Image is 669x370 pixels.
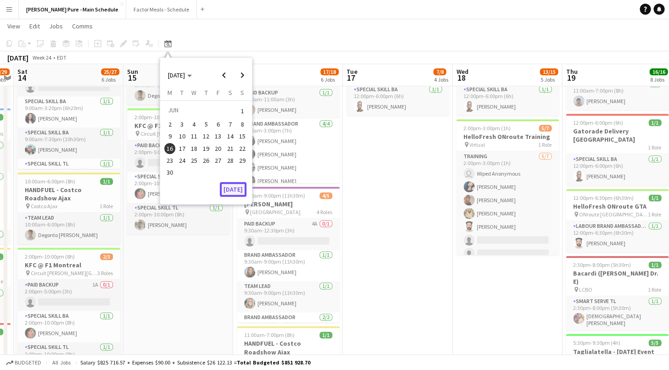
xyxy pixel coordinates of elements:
app-job-card: 2:30pm-8:00pm (5h30m)1/1Bacardi ([PERSON_NAME] Dr. E) LCBO1 RoleSmart Serve TL1/12:30pm-8:00pm (5... [566,256,669,330]
app-job-card: 12:00pm-6:30pm (6h30m)1/1HelloFresh ONroute GTA ONroute [GEOGRAPHIC_DATA]1 RoleLabour Brand Ambas... [566,189,669,252]
span: 17 [177,143,188,154]
span: 7 [225,119,236,130]
button: 05-06-2025 [200,118,212,130]
span: [DATE] [168,71,185,79]
span: Budgeted [15,359,41,366]
span: 29 [237,155,248,166]
span: 15 [237,131,248,142]
button: 15-06-2025 [236,130,248,142]
span: 1/1 [100,178,113,185]
span: Virtual [469,141,485,148]
span: 3 Roles [97,270,113,276]
span: S [240,88,244,97]
app-card-role: Team Lead1/19:30am-9:00pm (11h30m)[PERSON_NAME] [237,281,340,312]
span: 18 [455,72,468,83]
app-card-role: Special Skill BA1/112:00pm-6:00pm (6h)[PERSON_NAME] [346,84,449,116]
span: 25 [189,155,200,166]
button: Factor Meals - Schedule [126,0,197,18]
span: 10 [177,131,188,142]
app-card-role: Paid Backup1/18:00am-11:00am (3h)[PERSON_NAME] [237,88,340,119]
span: 1/1 [319,331,332,338]
h3: HANDFUEL - Costco Roadshow Ajax [237,339,340,356]
button: Next month [233,66,251,84]
span: 27 [212,155,223,166]
app-job-card: 9:30am-9:00pm (11h30m)4/5[PERSON_NAME] [GEOGRAPHIC_DATA]4 RolesPaid Backup4A0/19:30am-12:30pm (3h... [237,187,340,322]
h3: HelloFresh ONroute GTA [566,202,669,210]
span: 2:00pm-10:00pm (8h) [134,114,184,121]
td: JUN [164,104,236,118]
a: Edit [26,20,44,32]
app-card-role: Special Skill BA1/19:00am-3:20pm (6h20m)[PERSON_NAME] [17,96,120,127]
h3: KFC @ F1 Montreal [17,261,120,269]
div: 8 Jobs [650,76,667,83]
app-card-role: Special Skill TL1/12:00pm-10:00pm (8h)[PERSON_NAME] [127,203,230,234]
app-card-role: Special Skill BA1/112:00pm-6:00pm (6h)[PERSON_NAME] [566,154,669,185]
button: 22-06-2025 [236,143,248,155]
span: 17 [345,72,357,83]
span: Wed [456,67,468,76]
span: 1 Role [648,211,661,218]
button: 30-06-2025 [164,166,176,178]
app-card-role: Special Skill BA1/19:00am-7:30pm (10h30m)[PERSON_NAME] [17,127,120,159]
button: Previous month [215,66,233,84]
span: 1/1 [648,194,661,201]
span: Costco Ajax [31,203,57,210]
span: 24 [177,155,188,166]
span: 7/8 [433,68,446,75]
span: 2:00pm-10:00pm (8h) [25,253,75,260]
div: 9:00am-7:30pm (10h30m)5/6Nike x Vomero Montreal [GEOGRAPHIC_DATA][PERSON_NAME]6 RolesPaid Backup1... [17,33,120,169]
span: 30 [164,167,175,178]
app-job-card: 12:00pm-6:00pm (6h)1/1Gatorade Delivery [GEOGRAPHIC_DATA]1 RoleSpecial Skill BA1/112:00pm-6:00pm ... [566,114,669,185]
span: 1 Role [648,144,661,151]
app-card-role: Labour Brand Ambassadors1/112:00pm-6:30pm (6h30m)[PERSON_NAME] [566,221,669,252]
span: 26 [201,155,212,166]
div: Salary $825 716.57 + Expenses $90.00 + Subsistence $26 122.13 = [80,359,310,366]
h3: [PERSON_NAME] [237,200,340,208]
div: 6 Jobs [101,76,119,83]
span: Week 24 [30,54,53,61]
span: View [7,22,20,30]
span: 11 [189,131,200,142]
span: Sat [17,67,28,76]
button: 21-06-2025 [224,143,236,155]
button: 25-06-2025 [188,155,200,166]
span: 6 [212,119,223,130]
button: 01-06-2025 [236,104,248,118]
span: Comms [72,22,93,30]
span: F [217,88,220,97]
div: 6 Jobs [321,76,338,83]
span: 12:00pm-6:30pm (6h30m) [573,194,634,201]
button: 03-06-2025 [176,118,188,130]
span: All jobs [50,359,72,366]
app-job-card: 10:00am-6:00pm (8h)1/1HANDFUEL - Costco Roadshow Ajax Costco Ajax1 RoleTeam Lead1/110:00am-6:00pm... [17,172,120,244]
span: W [191,88,196,97]
span: 23 [164,155,175,166]
span: 12:00pm-6:00pm (6h) [573,119,623,126]
app-job-card: 2:00pm-3:00pm (1h)5/7HelloFresh ONroute Training Virtual1 RoleTraining5/72:00pm-3:00pm (1h) Wiped... [456,119,559,255]
app-card-role: Brand Ambassador1/19:30am-9:00pm (11h30m)[PERSON_NAME] [237,250,340,281]
span: 2:30pm-8:00pm (5h30m) [573,261,631,268]
button: 26-06-2025 [200,155,212,166]
button: 13-06-2025 [212,130,224,142]
button: 19-06-2025 [200,143,212,155]
span: 20 [212,143,223,154]
button: 02-06-2025 [164,118,176,130]
span: 22 [237,143,248,154]
span: T [180,88,184,97]
span: Sun [127,67,138,76]
app-card-role: Paid Backup5A0/12:00pm-5:00pm (3h) [127,140,230,171]
span: 1 Role [100,203,113,210]
h3: Taglialatella - [DATE] Event [566,347,669,355]
button: 04-06-2025 [188,118,200,130]
button: 24-06-2025 [176,155,188,166]
app-card-role: Training5/72:00pm-3:00pm (1h) Wiped Anonymous[PERSON_NAME][PERSON_NAME][PERSON_NAME][PERSON_NAME] [456,151,559,262]
span: Jobs [49,22,63,30]
span: 21 [225,143,236,154]
div: 4 Jobs [434,76,448,83]
span: 14 [225,131,236,142]
span: 1/1 [648,261,661,268]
